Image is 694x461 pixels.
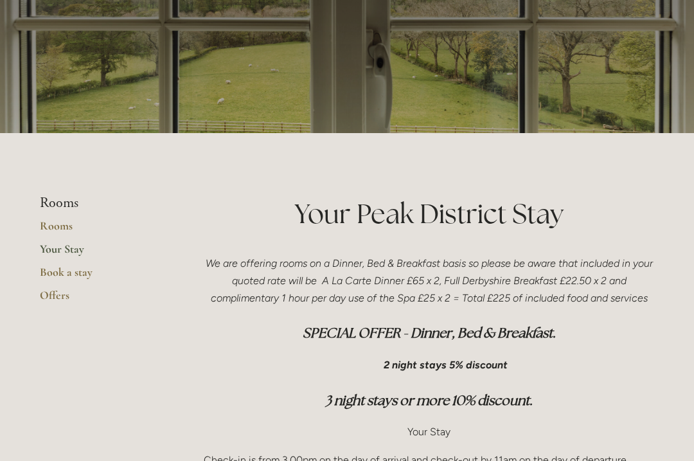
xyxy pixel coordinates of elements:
em: We are offering rooms on a Dinner, Bed & Breakfast basis so please be aware that included in your... [206,257,655,304]
em: 2 night stays 5% discount [384,359,508,371]
a: Offers [40,288,163,311]
a: Rooms [40,219,163,242]
em: 3 night stays or more 10% discount. [325,392,533,409]
p: Your Stay [204,423,654,440]
li: Rooms [40,195,163,212]
a: Your Stay [40,242,163,265]
h1: Your Peak District Stay [204,195,654,233]
em: SPECIAL OFFER - Dinner, Bed & Breakfast. [303,324,556,341]
a: Book a stay [40,265,163,288]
